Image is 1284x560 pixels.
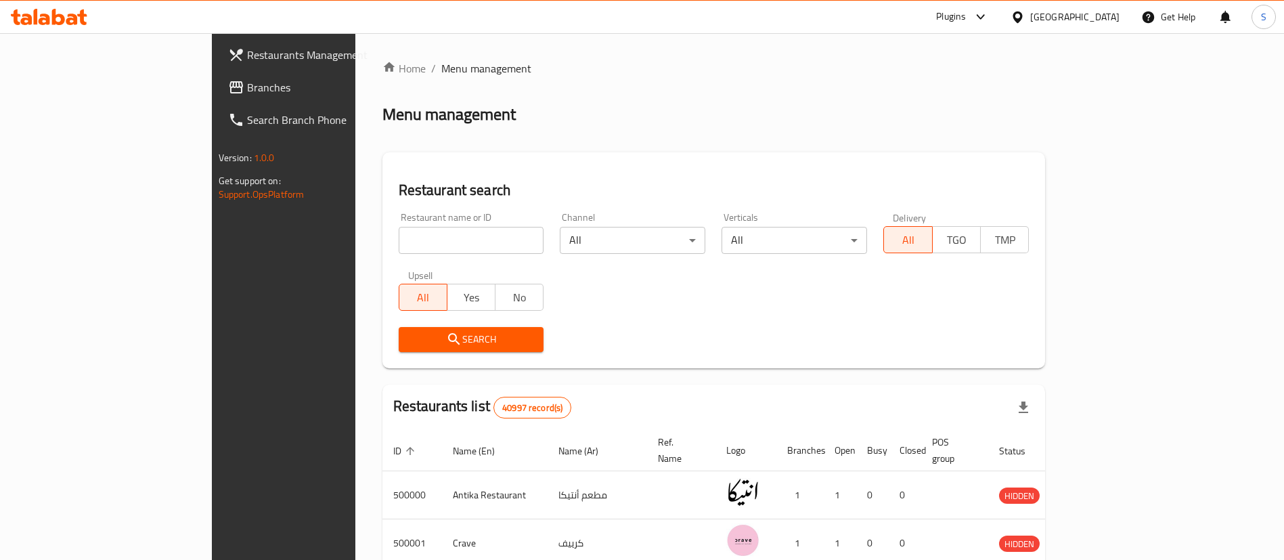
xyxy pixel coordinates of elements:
label: Delivery [893,213,927,222]
input: Search for restaurant name or ID.. [399,227,544,254]
span: All [405,288,442,307]
span: POS group [932,434,972,467]
span: Yes [453,288,490,307]
span: Restaurants Management [247,47,416,63]
a: Restaurants Management [217,39,426,71]
span: Name (Ar) [558,443,616,459]
span: No [501,288,538,307]
th: Logo [715,430,776,471]
span: 1.0.0 [254,149,275,167]
th: Busy [856,430,889,471]
span: Version: [219,149,252,167]
span: HIDDEN [999,488,1040,504]
h2: Menu management [382,104,516,125]
td: 1 [824,471,856,519]
td: 0 [889,471,921,519]
img: Antika Restaurant [726,475,760,509]
span: TMP [986,230,1023,250]
button: All [399,284,447,311]
span: HIDDEN [999,536,1040,552]
span: Search Branch Phone [247,112,416,128]
li: / [431,60,436,77]
button: No [495,284,544,311]
span: 40997 record(s) [494,402,571,414]
span: ID [393,443,419,459]
button: Search [399,327,544,352]
button: TMP [980,226,1029,253]
div: All [722,227,867,254]
span: Ref. Name [658,434,699,467]
span: Name (En) [453,443,512,459]
span: Menu management [441,60,531,77]
nav: breadcrumb [382,60,1046,77]
div: Export file [1007,391,1040,424]
a: Search Branch Phone [217,104,426,136]
h2: Restaurants list [393,396,572,418]
div: Plugins [936,9,966,25]
button: Yes [447,284,495,311]
span: Status [999,443,1043,459]
td: مطعم أنتيكا [548,471,647,519]
td: 0 [856,471,889,519]
a: Support.OpsPlatform [219,186,305,203]
th: Open [824,430,856,471]
span: Branches [247,79,416,95]
a: Branches [217,71,426,104]
span: Get support on: [219,172,281,190]
h2: Restaurant search [399,180,1030,200]
button: TGO [932,226,981,253]
th: Closed [889,430,921,471]
span: All [889,230,927,250]
th: Branches [776,430,824,471]
td: 1 [776,471,824,519]
div: All [560,227,705,254]
img: Crave [726,523,760,557]
button: All [883,226,932,253]
span: Search [409,331,533,348]
label: Upsell [408,270,433,280]
div: [GEOGRAPHIC_DATA] [1030,9,1120,24]
span: S [1261,9,1266,24]
span: TGO [938,230,975,250]
td: Antika Restaurant [442,471,548,519]
div: Total records count [493,397,571,418]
